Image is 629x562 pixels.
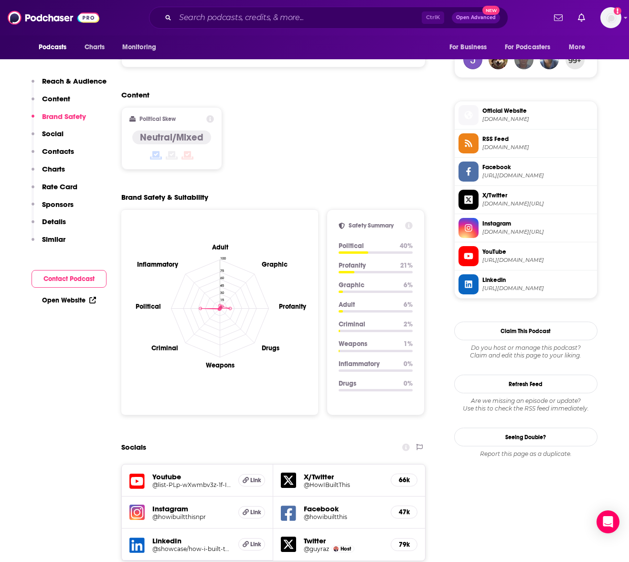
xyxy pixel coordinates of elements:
[122,41,156,54] span: Monitoring
[116,38,169,56] button: open menu
[482,200,593,207] span: twitter.com/HowIBuiltThis
[42,182,77,191] p: Rate Card
[574,10,589,26] a: Show notifications dropdown
[304,513,383,520] a: @howibuiltthis
[339,360,396,368] p: Inflammatory
[32,270,107,288] button: Contact Podcast
[149,7,508,29] div: Search podcasts, credits, & more...
[454,344,597,352] span: Do you host or manage this podcast?
[152,481,231,488] a: @list-PLp-wXwmbv3z-1f-IDSSMABEEms7zLHPN
[279,302,307,310] text: Profanity
[238,506,265,519] a: Link
[400,261,413,270] p: 21 %
[304,472,383,481] h5: X/Twitter
[152,504,231,513] h5: Instagram
[8,9,99,27] img: Podchaser - Follow, Share and Rate Podcasts
[140,131,203,143] h4: Neutral/Mixed
[42,147,74,156] p: Contacts
[78,38,111,56] a: Charts
[139,116,176,122] h2: Political Skew
[32,164,65,182] button: Charts
[238,538,265,551] a: Link
[32,112,86,130] button: Brand Safety
[262,344,279,352] text: Drugs
[175,10,422,25] input: Search podcasts, credits, & more...
[443,38,499,56] button: open menu
[32,38,79,56] button: open menu
[400,242,413,250] p: 40 %
[137,260,178,268] text: Inflammatory
[482,172,593,179] span: https://www.facebook.com/howibuiltthis
[238,474,265,486] a: Link
[333,546,339,551] a: Guy Raz
[339,320,396,328] p: Criminal
[458,162,593,182] a: Facebook[URL][DOMAIN_NAME]
[121,193,208,202] h2: Brand Safety & Suitability
[458,105,593,125] a: Official Website[DOMAIN_NAME]
[42,217,66,226] p: Details
[121,438,146,456] h2: Socials
[152,513,231,520] a: @howibuiltthisnpr
[42,296,96,304] a: Open Website
[339,242,392,250] p: Political
[220,298,224,302] tspan: 15
[600,7,621,28] img: User Profile
[482,257,593,264] span: https://www.youtube.com/playlist?list=PLp-wXwmbv3z-1f-IDSSMABEEms7zLHPN
[482,116,593,123] span: wondery.com
[339,379,396,388] p: Drugs
[482,248,593,256] span: YouTube
[452,12,500,23] button: Open AdvancedNew
[565,50,585,69] button: 99+
[250,540,261,548] span: Link
[262,260,288,268] text: Graphic
[304,504,383,513] h5: Facebook
[304,481,383,488] a: @HowIBuiltThis
[211,243,228,251] text: Adult
[404,281,413,289] p: 6 %
[220,256,225,260] tspan: 100
[458,274,593,294] a: Linkedin[URL][DOMAIN_NAME]
[458,190,593,210] a: X/Twitter[DOMAIN_NAME][URL]
[32,76,107,94] button: Reach & Audience
[339,340,396,348] p: Weapons
[569,41,585,54] span: More
[129,505,145,520] img: iconImage
[349,222,401,229] h2: Safety Summary
[482,135,593,143] span: RSS Feed
[42,200,74,209] p: Sponsors
[404,360,413,368] p: 0 %
[32,217,66,235] button: Details
[339,261,393,270] p: Profanity
[454,397,597,412] div: Are we missing an episode or update? Use this to check the RSS feed immediately.
[514,50,533,69] img: hamdyalbasaly
[32,200,74,217] button: Sponsors
[540,50,559,69] img: ktushar55
[614,7,621,15] svg: Add a profile image
[42,164,65,173] p: Charts
[456,15,496,20] span: Open Advanced
[42,94,70,103] p: Content
[85,41,105,54] span: Charts
[404,301,413,309] p: 6 %
[32,182,77,200] button: Rate Card
[482,228,593,236] span: instagram.com/howibuiltthisnpr
[489,50,508,69] img: Robbie123213
[304,545,329,552] a: @guyraz
[463,50,482,69] img: Julebug
[220,268,224,272] tspan: 75
[42,76,107,86] p: Reach & Audience
[482,219,593,228] span: Instagram
[220,290,224,294] tspan: 30
[39,41,67,54] span: Podcasts
[32,94,70,112] button: Content
[458,246,593,266] a: YouTube[URL][DOMAIN_NAME]
[152,536,231,545] h5: LinkedIn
